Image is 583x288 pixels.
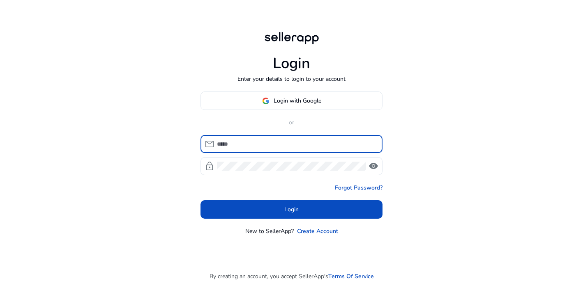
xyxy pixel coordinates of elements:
a: Forgot Password? [335,183,383,192]
a: Terms Of Service [328,272,374,281]
span: Login with Google [274,96,321,105]
h1: Login [273,55,310,72]
p: or [200,118,383,127]
span: mail [205,139,214,149]
button: Login [200,200,383,219]
a: Create Account [297,227,338,235]
span: lock [205,161,214,171]
p: New to SellerApp? [245,227,294,235]
span: Login [284,205,299,214]
p: Enter your details to login to your account [237,75,346,83]
button: Login with Google [200,91,383,110]
span: visibility [369,161,378,171]
img: google-logo.svg [262,97,270,105]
